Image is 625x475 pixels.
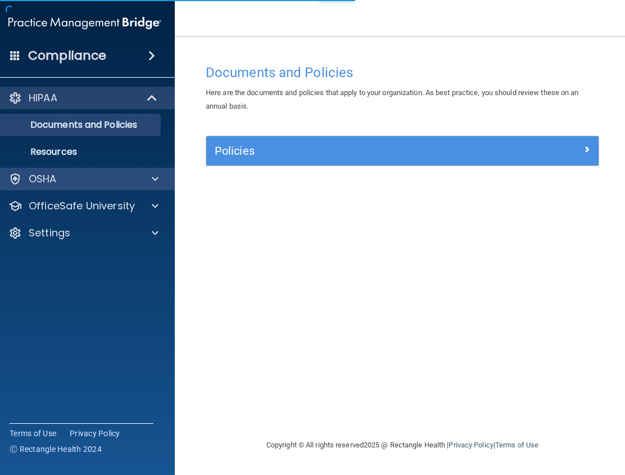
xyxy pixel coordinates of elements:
[206,88,579,110] span: Here are the documents and policies that apply to your organization. As best practice, you should...
[8,172,158,186] a: OSHA
[29,226,70,240] p: Settings
[197,427,608,463] div: Copyright © All rights reserved 2025 @ Rectangle Health | |
[215,145,492,157] h5: Policies
[70,428,120,439] a: Privacy Policy
[10,428,56,439] a: Terms of Use
[449,441,493,449] a: Privacy Policy
[8,12,161,34] img: PMB logo
[8,91,158,105] a: HIPAA
[206,65,599,80] h4: Documents and Policies
[29,172,57,186] p: OSHA
[215,142,590,160] a: Policies
[8,226,158,240] a: Settings
[2,146,156,158] p: Resources
[29,199,135,213] p: OfficeSafe University
[29,91,57,105] p: HIPAA
[8,199,158,213] a: OfficeSafe University
[2,119,156,131] p: Documents and Policies
[495,441,538,449] a: Terms of Use
[28,48,106,64] h4: Compliance
[10,443,102,455] span: Ⓒ Rectangle Health 2024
